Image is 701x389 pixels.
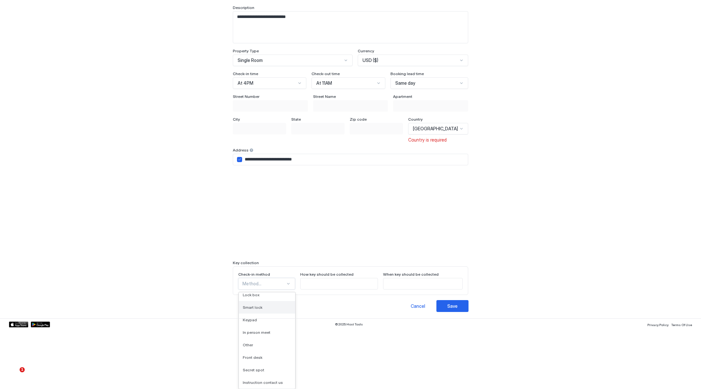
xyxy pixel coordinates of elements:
input: Input Field [383,278,462,289]
div: airbnbAddress [237,157,242,162]
span: Apartment [393,94,412,99]
input: Input Field [233,100,308,111]
span: State [291,117,301,122]
span: Country [408,117,423,122]
span: Address [233,148,249,152]
span: Same day [395,80,415,86]
span: Keypad [243,317,257,322]
span: City [233,117,240,122]
span: Check-in time [233,71,258,76]
span: How key should be collected [300,272,354,277]
span: 1 [20,367,25,372]
span: Check-out time [311,71,340,76]
span: Front desk [243,355,262,360]
span: [GEOGRAPHIC_DATA] [413,126,458,132]
span: Instruction contact us [243,380,283,385]
span: Street Name [313,94,336,99]
a: Privacy Policy [647,321,669,328]
span: Check-in method [238,272,270,277]
button: Save [436,300,469,312]
iframe: Intercom live chat [6,367,22,383]
span: Lock box [243,292,259,297]
span: Terms Of Use [671,323,692,327]
span: At 4PM [238,80,253,86]
input: Input Field [301,278,377,289]
input: Input Field [350,123,403,134]
span: Secret spot [243,367,264,372]
div: Cancel [411,303,425,309]
span: Booking lead time [390,71,424,76]
span: Privacy Policy [647,323,669,327]
span: Single Room [238,57,263,63]
span: Description [233,5,254,10]
input: Input Field [313,100,388,111]
textarea: Input Field [233,12,454,43]
a: App Store [9,322,28,327]
input: Input Field [242,154,468,165]
span: USD ($) [363,57,378,63]
span: When key should be collected [383,272,439,277]
div: Save [447,303,458,309]
a: Terms Of Use [671,321,692,328]
span: Zip code [350,117,367,122]
span: Country is required [408,137,447,143]
span: Property Type [233,48,259,53]
span: Smart lock [243,305,262,310]
span: In person meet [243,330,270,335]
iframe: Property location map [233,173,468,255]
span: Key collection [233,260,259,265]
span: Other [243,342,253,347]
input: Input Field [393,100,468,111]
input: Input Field [292,123,344,134]
button: Cancel [402,300,434,312]
span: At 11AM [316,80,332,86]
span: © 2025 Host Tools [335,322,363,326]
span: Street Number [233,94,259,99]
span: Currency [358,48,374,53]
input: Input Field [233,123,286,134]
a: Google Play Store [31,322,50,327]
